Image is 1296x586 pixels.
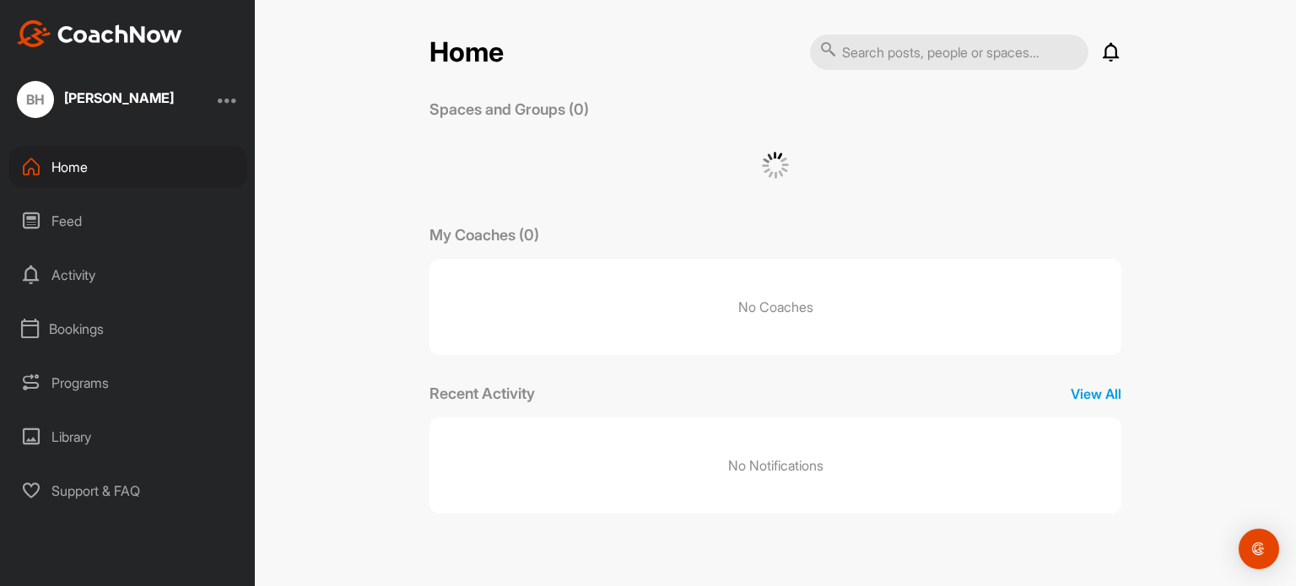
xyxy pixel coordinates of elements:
[1071,384,1121,404] p: View All
[810,35,1088,70] input: Search posts, people or spaces...
[64,91,174,105] div: [PERSON_NAME]
[429,98,589,121] p: Spaces and Groups (0)
[9,200,247,242] div: Feed
[9,308,247,350] div: Bookings
[9,470,247,512] div: Support & FAQ
[17,20,182,47] img: CoachNow
[429,259,1121,355] p: No Coaches
[429,223,539,246] p: My Coaches (0)
[9,254,247,296] div: Activity
[762,152,789,179] img: G6gVgL6ErOh57ABN0eRmCEwV0I4iEi4d8EwaPGI0tHgoAbU4EAHFLEQAh+QQFCgALACwIAA4AGAASAAAEbHDJSesaOCdk+8xg...
[1239,529,1279,569] div: Open Intercom Messenger
[9,416,247,458] div: Library
[429,36,504,69] h2: Home
[17,81,54,118] div: BH
[429,382,535,405] p: Recent Activity
[9,146,247,188] div: Home
[728,455,823,476] p: No Notifications
[9,362,247,404] div: Programs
